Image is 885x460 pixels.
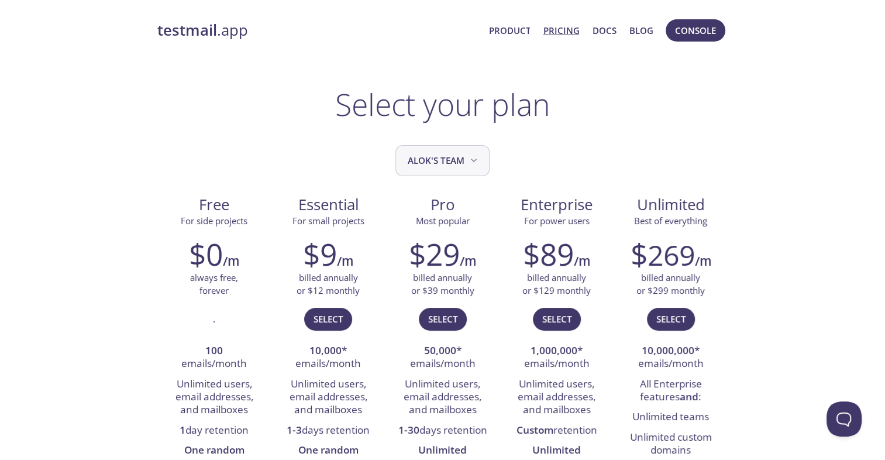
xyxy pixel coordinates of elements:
[647,308,695,330] button: Select
[281,195,376,215] span: Essential
[509,195,604,215] span: Enterprise
[309,344,342,357] strong: 10,000
[636,272,705,297] p: billed annually or $299 monthly
[395,195,490,215] span: Pro
[184,443,245,456] strong: One random
[394,421,491,441] li: days retention
[523,236,574,272] h2: $89
[292,215,364,226] span: For small projects
[508,421,605,441] li: retention
[223,251,239,271] h6: /m
[533,308,581,330] button: Select
[542,311,571,327] span: Select
[680,390,698,403] strong: and
[488,23,530,38] a: Product
[287,423,302,437] strong: 1-3
[637,194,705,215] span: Unlimited
[634,215,707,226] span: Best of everything
[394,341,491,375] li: * emails/month
[508,341,605,375] li: * emails/month
[622,375,719,408] li: All Enterprise features :
[419,308,467,330] button: Select
[280,375,377,421] li: Unlimited users, email addresses, and mailboxes
[398,423,419,437] strong: 1-30
[280,341,377,375] li: * emails/month
[460,251,476,271] h6: /m
[411,272,474,297] p: billed annually or $39 monthly
[166,375,263,421] li: Unlimited users, email addresses, and mailboxes
[593,23,617,38] a: Docs
[157,20,480,40] a: testmail.app
[629,23,653,38] a: Blog
[543,23,579,38] a: Pricing
[531,344,577,357] strong: 1,000,000
[622,407,719,427] li: Unlimited teams
[181,215,247,226] span: For side projects
[408,153,480,169] span: Alok's team
[166,341,263,375] li: emails/month
[574,251,590,271] h6: /m
[303,236,337,272] h2: $9
[666,19,725,42] button: Console
[167,195,262,215] span: Free
[622,341,719,375] li: * emails/month
[205,344,223,357] strong: 100
[508,375,605,421] li: Unlimited users, email addresses, and mailboxes
[394,375,491,421] li: Unlimited users, email addresses, and mailboxes
[516,423,553,437] strong: Custom
[298,443,359,456] strong: One random
[190,272,238,297] p: always free, forever
[189,236,223,272] h2: $0
[656,311,686,327] span: Select
[648,236,695,274] span: 269
[524,215,590,226] span: For power users
[157,20,217,40] strong: testmail
[304,308,352,330] button: Select
[522,272,591,297] p: billed annually or $129 monthly
[428,311,457,327] span: Select
[642,344,694,357] strong: 10,000,000
[631,236,695,272] h2: $
[416,215,470,226] span: Most popular
[424,344,456,357] strong: 50,000
[166,421,263,441] li: day retention
[180,423,185,437] strong: 1
[297,272,360,297] p: billed annually or $12 monthly
[280,421,377,441] li: days retention
[695,251,711,271] h6: /m
[409,236,460,272] h2: $29
[827,401,862,437] iframe: Help Scout Beacon - Open
[337,251,353,271] h6: /m
[314,311,343,327] span: Select
[395,145,490,176] button: Alok's team
[675,23,716,38] span: Console
[335,87,550,122] h1: Select your plan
